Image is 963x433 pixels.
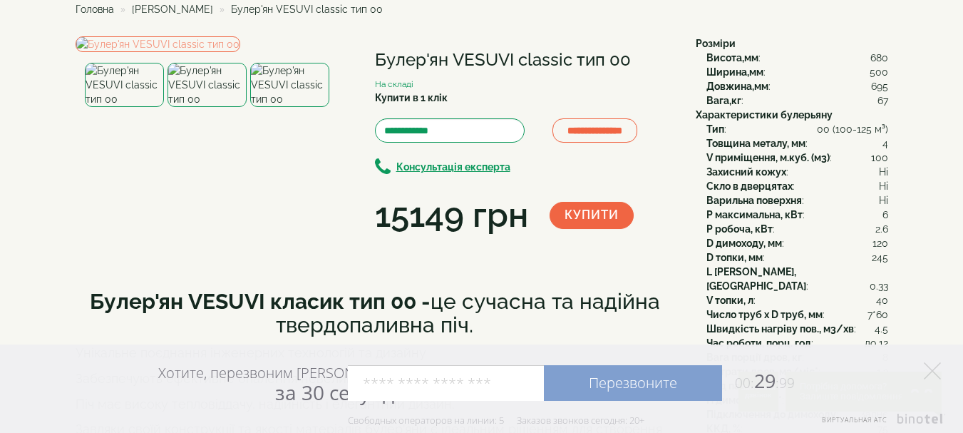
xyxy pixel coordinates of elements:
b: L [PERSON_NAME], [GEOGRAPHIC_DATA] [706,266,806,292]
span: за 30 секунд? [275,379,403,406]
b: Ширина,мм [706,66,763,78]
b: Вага,кг [706,95,741,106]
span: 00: [735,374,754,392]
a: [PERSON_NAME] [132,4,213,15]
div: : [706,93,888,108]
b: Захисний кожух [706,166,786,178]
b: Висота,мм [706,52,758,63]
small: На складі [375,79,413,89]
b: Скло в дверцятах [706,180,793,192]
span: Булер'ян VESUVI classic тип 00 [231,4,383,15]
span: 120 [872,236,888,250]
div: : [706,322,888,336]
b: D димоходу, мм [706,238,782,249]
img: Булер'ян VESUVI classic тип 00 [250,63,329,107]
b: D топки, мм [706,252,763,263]
div: Свободных операторов на линии: 5 Заказов звонков сегодня: 20+ [348,414,644,426]
div: : [706,65,888,79]
b: P робоча, кВт [706,223,773,235]
span: 67 [877,93,888,108]
b: Розміри [696,38,736,49]
a: Виртуальная АТС [813,414,945,433]
span: 500 [870,65,888,79]
b: Довжина,мм [706,81,768,92]
b: Консультація експерта [396,161,510,173]
span: 100 [871,151,888,165]
span: 40 [876,293,888,307]
div: : [706,151,888,165]
span: до 12 [865,336,888,350]
b: Характеристики булерьяну [696,109,833,121]
b: Швидкість нагріву пов., м3/хв [706,323,854,335]
b: V приміщення, м.куб. (м3) [706,152,830,163]
a: Перезвоните [544,365,722,401]
span: :99 [776,374,795,392]
span: 2.6 [875,222,888,236]
span: Ні [879,179,888,193]
b: Булер'ян VESUVI класик тип 00 - [90,289,431,314]
span: Ні [879,193,888,208]
span: 29 [722,367,795,394]
div: : [706,179,888,193]
div: : [706,236,888,250]
span: 695 [871,79,888,93]
span: 0.33 [870,279,888,293]
b: Час роботи, порц. год [706,337,811,349]
b: V топки, л [706,295,753,306]
b: P максимальна, кВт [706,209,803,220]
b: Варильна поверхня [706,195,802,206]
span: 245 [872,250,888,265]
b: Товщина металу, мм [706,138,805,149]
div: : [706,79,888,93]
img: Булер'ян VESUVI classic тип 00 [168,63,247,107]
div: : [706,122,888,136]
button: Купити [550,202,634,229]
span: Виртуальная АТС [822,415,887,424]
span: 4 [882,136,888,151]
div: : [706,307,888,322]
span: 00 (100-125 м³) [817,122,888,136]
b: Число труб x D труб, мм [706,309,823,320]
div: : [706,51,888,65]
div: : [706,193,888,208]
div: : [706,136,888,151]
div: : [706,165,888,179]
span: 6 [882,208,888,222]
label: Купити в 1 клік [375,91,448,105]
b: Тип [706,123,724,135]
div: 15149 грн [375,191,528,240]
div: : [706,208,888,222]
span: 680 [870,51,888,65]
img: Булер'ян VESUVI classic тип 00 [76,36,240,52]
h1: Булер'ян VESUVI classic тип 00 [375,51,674,69]
span: Ні [879,165,888,179]
span: 4.5 [875,322,888,336]
div: : [706,293,888,307]
div: : [706,265,888,293]
div: Хотите, перезвоним [PERSON_NAME] [158,364,403,404]
img: Булер'ян VESUVI classic тип 00 [85,63,164,107]
div: : [706,222,888,236]
div: : [706,250,888,265]
h2: це сучасна та надійна твердопаливна піч. [76,290,674,337]
div: : [706,336,888,350]
a: Головна [76,4,114,15]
